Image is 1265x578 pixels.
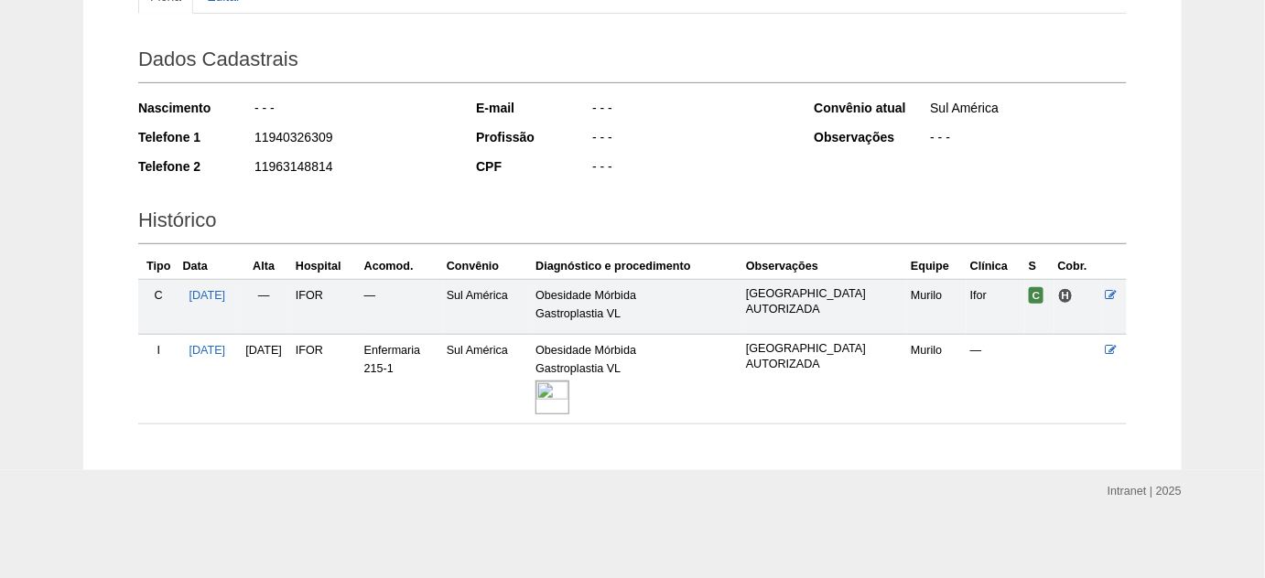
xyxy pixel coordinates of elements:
p: [GEOGRAPHIC_DATA] AUTORIZADA [746,286,903,317]
div: - - - [590,128,789,151]
td: — [967,335,1025,424]
td: Murilo [907,279,967,334]
th: Alta [235,253,292,280]
div: 11940326309 [253,128,451,151]
span: [DATE] [245,344,282,357]
div: - - - [590,157,789,180]
th: Cobr. [1054,253,1102,280]
th: Acomod. [361,253,443,280]
div: CPF [476,157,590,176]
td: Sul América [443,279,532,334]
div: Convênio atual [814,99,928,117]
th: Equipe [907,253,967,280]
span: Hospital [1058,288,1074,304]
p: [GEOGRAPHIC_DATA] AUTORIZADA [746,341,903,372]
div: - - - [928,128,1127,151]
td: Obesidade Mórbida Gastroplastia VL [532,335,742,424]
div: Intranet | 2025 [1108,482,1182,500]
span: Confirmada [1029,287,1044,304]
td: Ifor [967,279,1025,334]
div: Nascimento [138,99,253,117]
h2: Dados Cadastrais [138,41,1127,83]
a: [DATE] [189,289,226,302]
th: Data [179,253,236,280]
th: Tipo [138,253,179,280]
td: Obesidade Mórbida Gastroplastia VL [532,279,742,334]
th: Diagnóstico e procedimento [532,253,742,280]
th: Convênio [443,253,532,280]
td: — [361,279,443,334]
div: I [142,341,176,359]
td: IFOR [292,279,361,334]
td: IFOR [292,335,361,424]
th: Clínica [967,253,1025,280]
div: Telefone 2 [138,157,253,176]
th: S [1025,253,1054,280]
th: Hospital [292,253,361,280]
div: Telefone 1 [138,128,253,146]
div: Observações [814,128,928,146]
div: 11963148814 [253,157,451,180]
div: Profissão [476,128,590,146]
div: C [142,286,176,305]
h2: Histórico [138,202,1127,244]
div: E-mail [476,99,590,117]
td: — [235,279,292,334]
div: - - - [253,99,451,122]
div: Sul América [928,99,1127,122]
td: Enfermaria 215-1 [361,335,443,424]
div: - - - [590,99,789,122]
a: [DATE] [189,344,226,357]
th: Observações [742,253,907,280]
td: Sul América [443,335,532,424]
td: Murilo [907,335,967,424]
